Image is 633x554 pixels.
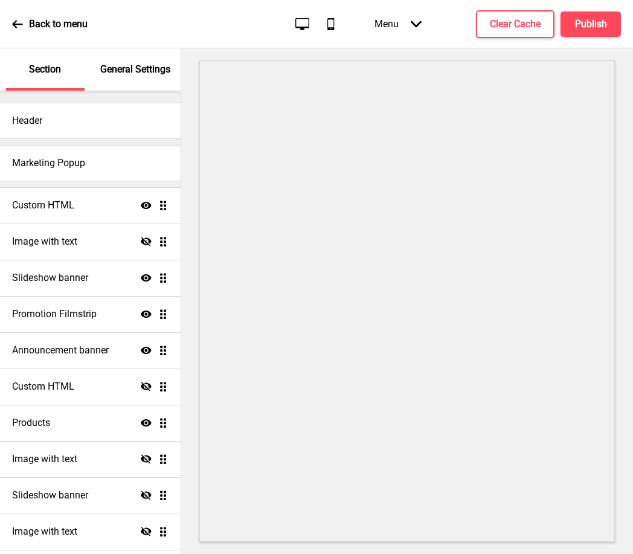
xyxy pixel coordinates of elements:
p: General Settings [100,63,170,76]
h4: Slideshow banner [12,271,88,285]
div: Menu [362,6,434,42]
h4: Marketing Popup [12,156,85,170]
h4: Image with text [12,235,77,248]
a: Back to menu [12,8,88,40]
h4: Promotion Filmstrip [12,308,97,321]
h4: Image with text [12,453,77,466]
h4: Header [12,114,42,127]
h4: Custom HTML [12,380,74,393]
h4: Products [12,416,50,430]
h4: Clear Cache [490,18,541,31]
button: Publish [561,11,621,37]
button: Clear Cache [476,10,554,38]
h4: Slideshow banner [12,489,88,502]
p: Section [29,63,61,76]
h4: Announcement banner [12,344,109,357]
h4: Publish [575,18,607,31]
h4: Image with text [12,525,77,538]
p: Back to menu [29,18,88,31]
h4: Custom HTML [12,199,74,212]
